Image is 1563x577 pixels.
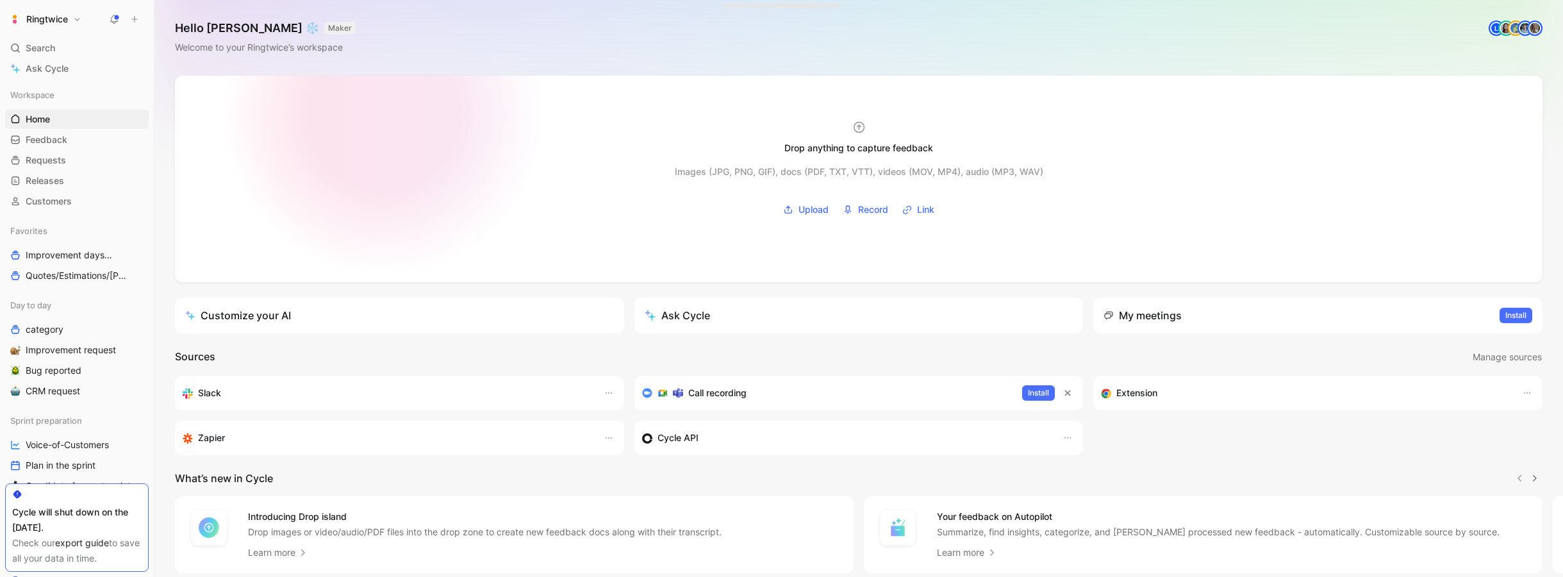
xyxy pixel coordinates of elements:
h1: Hello [PERSON_NAME] ❄️ [175,21,356,36]
h3: Call recording [688,385,747,401]
span: Record [858,202,888,217]
div: Check our to save all your data in time. [12,535,142,566]
a: Voice-of-Customers [5,435,149,455]
div: My meetings [1104,308,1182,323]
div: Customize your AI [185,308,291,323]
h1: Ringtwice [26,13,68,25]
span: Install [1028,387,1049,399]
span: Search [26,40,55,56]
span: Bug reported [26,364,81,377]
a: ♟️Candidate for next sprint [5,476,149,496]
div: L [1490,22,1503,35]
img: ♟️ [10,481,21,491]
span: Releases [26,174,64,187]
div: Favorites [5,221,149,240]
h4: Introducing Drop island [248,509,722,524]
span: Voice-of-Customers [26,439,109,451]
span: Link [917,202,934,217]
div: Ask Cycle [645,308,710,323]
button: 🐌 [8,342,23,358]
span: Ask Cycle [26,61,69,76]
span: Plan in the sprint [26,459,95,472]
a: Plan in the sprint [5,456,149,475]
div: Capture feedback from thousands of sources with Zapier (survey results, recordings, sheets, etc). [183,430,591,446]
button: Install [1022,385,1055,401]
span: Upload [798,202,829,217]
span: Feedback [26,133,67,146]
a: Quotes/Estimations/[PERSON_NAME] [5,266,149,285]
h2: What’s new in Cycle [175,471,273,486]
div: Drop anything to capture feedback [784,140,933,156]
p: Summarize, find insights, categorize, and [PERSON_NAME] processed new feedback - automatically. C... [937,526,1500,539]
span: Improvement days [26,249,122,262]
div: Capture feedback from anywhere on the web [1101,385,1509,401]
button: Upload [779,200,833,219]
span: Favorites [10,224,47,237]
img: avatar [1500,22,1512,35]
h2: Sources [175,349,215,365]
span: Sprint preparation [10,414,82,427]
button: MAKER [324,22,356,35]
div: Sprint preparationVoice-of-CustomersPlan in the sprint♟️Candidate for next sprint🤖Grooming [5,411,149,516]
a: export guide [55,537,109,548]
div: Record & transcribe meetings from Zoom, Meet & Teams. [642,385,1013,401]
img: 🐌 [10,345,21,355]
span: Improvement request [26,344,116,356]
h4: Your feedback on Autopilot [937,509,1500,524]
div: Sprint preparation [5,411,149,430]
a: Requests [5,151,149,170]
a: Ask Cycle [5,59,149,78]
button: 🤖 [8,383,23,399]
div: Cycle will shut down on the [DATE]. [12,505,142,535]
div: Day to daycategory🐌Improvement request🪲Bug reported🤖CRM request [5,296,149,401]
span: Home [26,113,50,126]
a: Home [5,110,149,129]
button: Install [1500,308,1532,323]
h3: Slack [198,385,221,401]
div: Welcome to your Ringtwice’s workspace [175,40,356,55]
div: Sync customers & send feedback from custom sources. Get inspired by our favorite use case [642,430,1050,446]
a: 🤖CRM request [5,381,149,401]
a: Releases [5,171,149,190]
a: 🪲Bug reported [5,361,149,380]
h3: Cycle API [657,430,699,446]
button: RingtwiceRingtwice [5,10,85,28]
img: Ringtwice [8,13,21,26]
h3: Extension [1116,385,1157,401]
h3: Zapier [198,430,225,446]
a: Learn more [248,545,308,560]
button: ♟️ [8,478,23,494]
div: Sync your customers, send feedback and get updates in Slack [183,385,591,401]
img: avatar [1528,22,1541,35]
span: Quotes/Estimations/[PERSON_NAME] [26,269,128,283]
a: Customize your AI [175,297,624,333]
div: Day to day [5,296,149,315]
img: avatar [1519,22,1532,35]
p: Drop images or video/audio/PDF files into the drop zone to create new feedback docs along with th... [248,526,722,539]
a: 🐌Improvement request [5,340,149,360]
span: CRM request [26,385,80,397]
a: Feedback [5,130,149,149]
button: Ask Cycle [634,297,1084,333]
span: Candidate for next sprint [26,480,131,492]
span: Manage sources [1473,349,1542,365]
div: Search [5,38,149,58]
span: Install [1505,309,1526,322]
button: 🪲 [8,363,23,378]
img: avatar [1509,22,1522,35]
a: category [5,320,149,339]
a: Improvement daysTeam view [5,246,149,265]
img: 🪲 [10,365,21,376]
button: Link [898,200,939,219]
span: category [26,323,63,336]
div: Workspace [5,85,149,105]
a: Learn more [937,545,997,560]
button: Manage sources [1472,349,1542,365]
div: Images (JPG, PNG, GIF), docs (PDF, TXT, VTT), videos (MOV, MP4), audio (MP3, WAV) [675,164,1043,180]
a: Customers [5,192,149,211]
button: Record [838,200,893,219]
span: Workspace [10,88,54,101]
span: Customers [26,195,72,208]
span: Day to day [10,299,51,312]
img: 🤖 [10,386,21,396]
